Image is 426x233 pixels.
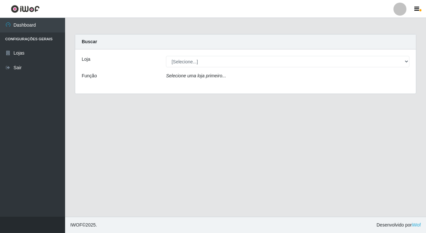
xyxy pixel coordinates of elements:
[377,222,421,228] span: Desenvolvido por
[166,73,226,78] i: Selecione uma loja primeiro...
[82,72,97,79] label: Função
[412,222,421,227] a: iWof
[11,5,40,13] img: CoreUI Logo
[70,222,82,227] span: IWOF
[70,222,97,228] span: © 2025 .
[82,39,97,44] strong: Buscar
[82,56,90,63] label: Loja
